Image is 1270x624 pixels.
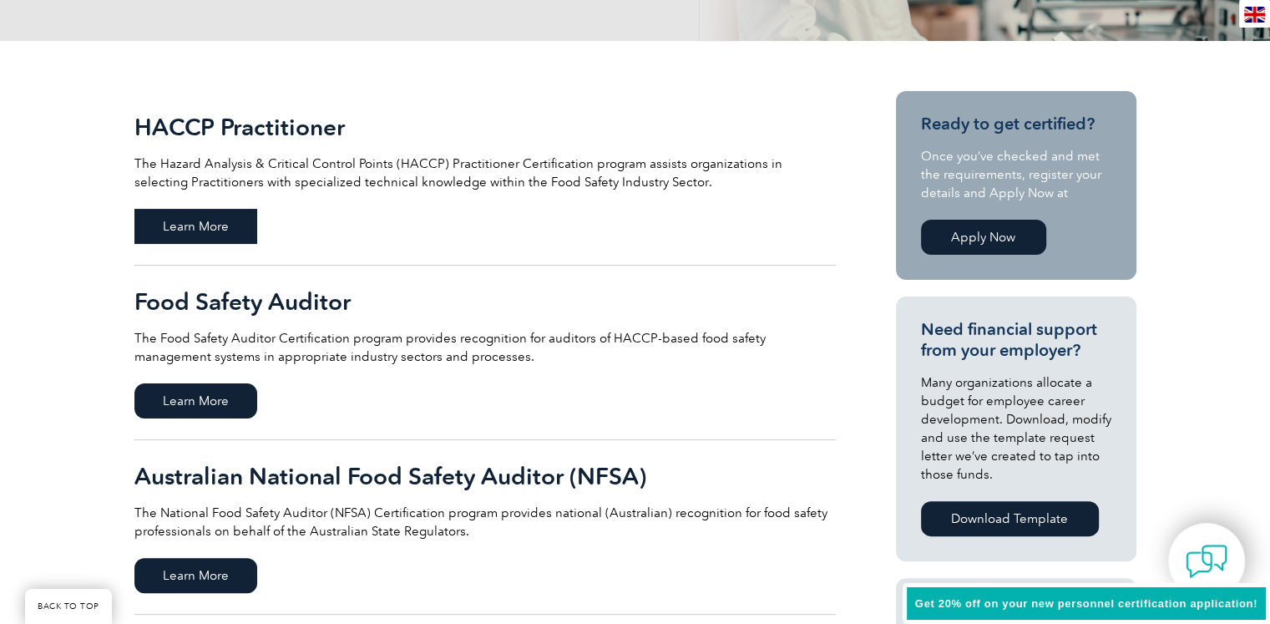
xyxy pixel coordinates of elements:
span: Learn More [134,209,257,244]
h2: HACCP Practitioner [134,114,836,140]
p: Many organizations allocate a budget for employee career development. Download, modify and use th... [921,373,1111,484]
span: Learn More [134,383,257,419]
span: Get 20% off on your new personnel certification application! [915,597,1257,610]
a: HACCP Practitioner The Hazard Analysis & Critical Control Points (HACCP) Practitioner Certificati... [134,91,836,266]
span: Learn More [134,558,257,593]
h3: Ready to get certified? [921,114,1111,134]
a: Apply Now [921,220,1046,255]
h2: Food Safety Auditor [134,288,836,315]
a: BACK TO TOP [25,589,112,624]
p: The Food Safety Auditor Certification program provides recognition for auditors of HACCP-based fo... [134,329,836,366]
img: en [1244,7,1265,23]
h3: Need financial support from your employer? [921,319,1111,361]
img: contact-chat.png [1186,540,1227,582]
h2: Australian National Food Safety Auditor (NFSA) [134,463,836,490]
p: Once you’ve checked and met the requirements, register your details and Apply Now at [921,147,1111,202]
a: Food Safety Auditor The Food Safety Auditor Certification program provides recognition for audito... [134,266,836,440]
a: Download Template [921,501,1099,536]
a: Australian National Food Safety Auditor (NFSA) The National Food Safety Auditor (NFSA) Certificat... [134,440,836,615]
p: The Hazard Analysis & Critical Control Points (HACCP) Practitioner Certification program assists ... [134,155,836,191]
p: The National Food Safety Auditor (NFSA) Certification program provides national (Australian) reco... [134,504,836,540]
